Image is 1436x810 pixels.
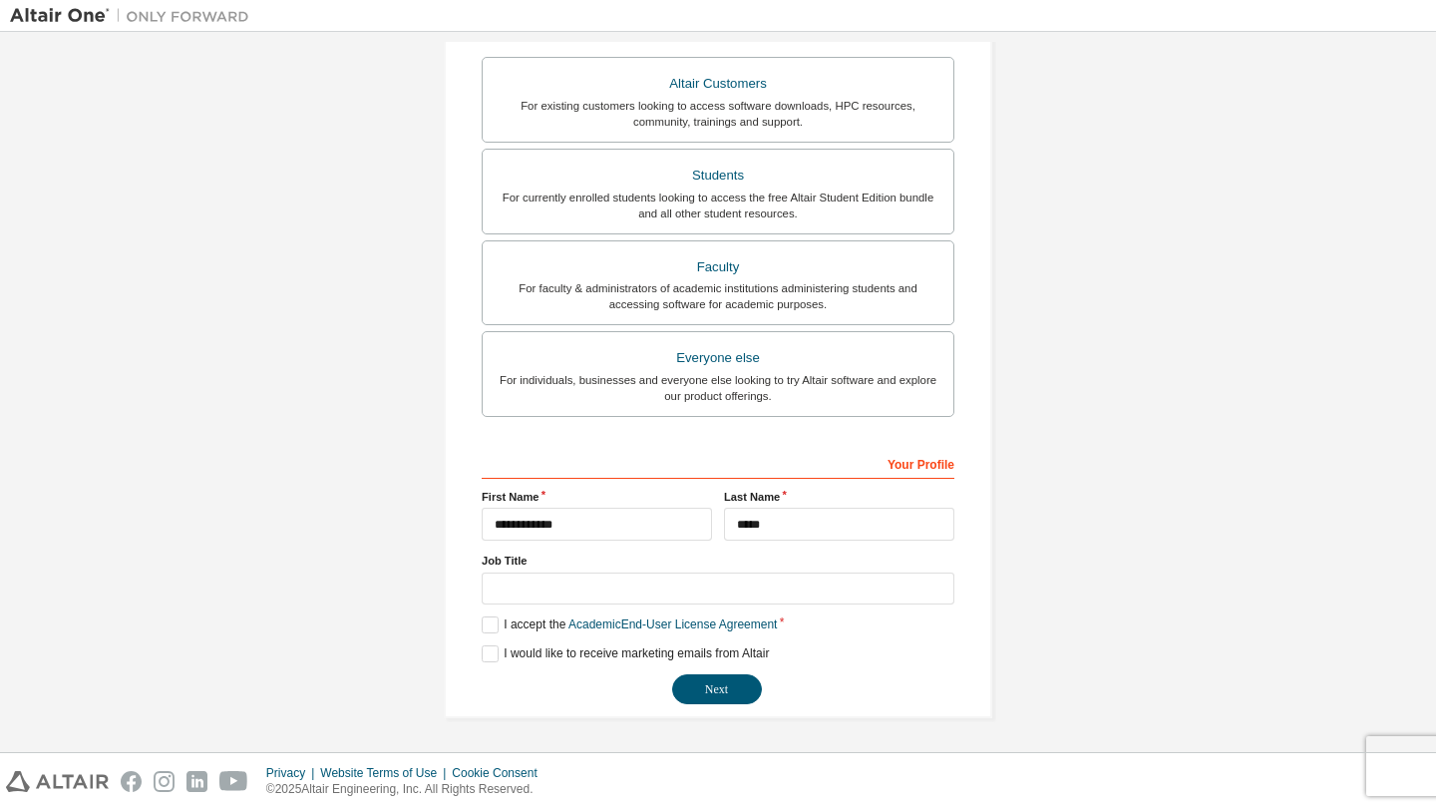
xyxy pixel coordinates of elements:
img: facebook.svg [121,771,142,792]
div: Altair Customers [495,70,941,98]
img: altair_logo.svg [6,771,109,792]
div: For currently enrolled students looking to access the free Altair Student Edition bundle and all ... [495,190,941,221]
div: Everyone else [495,344,941,372]
div: Students [495,162,941,190]
div: For faculty & administrators of academic institutions administering students and accessing softwa... [495,280,941,312]
div: For existing customers looking to access software downloads, HPC resources, community, trainings ... [495,98,941,130]
img: linkedin.svg [186,771,207,792]
label: Last Name [724,489,954,505]
div: Your Profile [482,447,954,479]
div: Faculty [495,253,941,281]
div: Privacy [266,765,320,781]
label: I would like to receive marketing emails from Altair [482,645,769,662]
img: instagram.svg [154,771,175,792]
p: © 2025 Altair Engineering, Inc. All Rights Reserved. [266,781,549,798]
label: I accept the [482,616,777,633]
label: First Name [482,489,712,505]
div: For individuals, businesses and everyone else looking to try Altair software and explore our prod... [495,372,941,404]
a: Academic End-User License Agreement [568,617,777,631]
label: Job Title [482,553,954,569]
button: Next [672,674,762,704]
img: youtube.svg [219,771,248,792]
img: Altair One [10,6,259,26]
div: Cookie Consent [452,765,548,781]
div: Website Terms of Use [320,765,452,781]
